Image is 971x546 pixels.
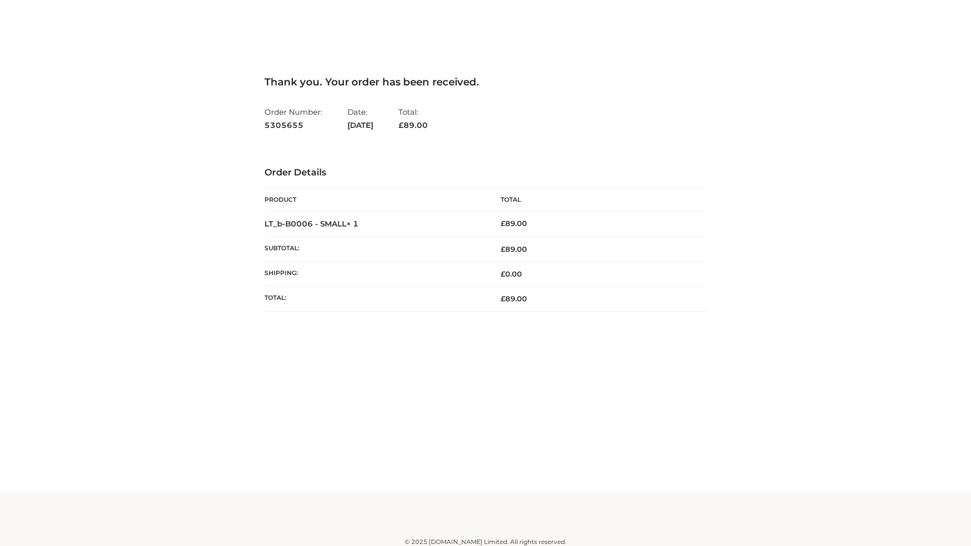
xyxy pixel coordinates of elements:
[399,120,404,130] span: £
[485,189,707,211] th: Total
[501,294,527,303] span: 89.00
[264,219,359,229] strong: LT_b-B0006 - SMALL
[501,294,505,303] span: £
[501,245,505,254] span: £
[501,245,527,254] span: 89.00
[501,269,522,279] bdi: 0.00
[347,103,373,134] li: Date:
[264,103,322,134] li: Order Number:
[264,287,485,311] th: Total:
[501,219,505,228] span: £
[264,119,322,132] strong: 5305655
[501,219,527,228] bdi: 89.00
[347,119,373,132] strong: [DATE]
[264,189,485,211] th: Product
[501,269,505,279] span: £
[264,167,707,178] h3: Order Details
[264,237,485,261] th: Subtotal:
[346,219,359,229] strong: × 1
[399,103,428,134] li: Total:
[399,120,428,130] span: 89.00
[264,76,707,88] h3: Thank you. Your order has been received.
[264,262,485,287] th: Shipping:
